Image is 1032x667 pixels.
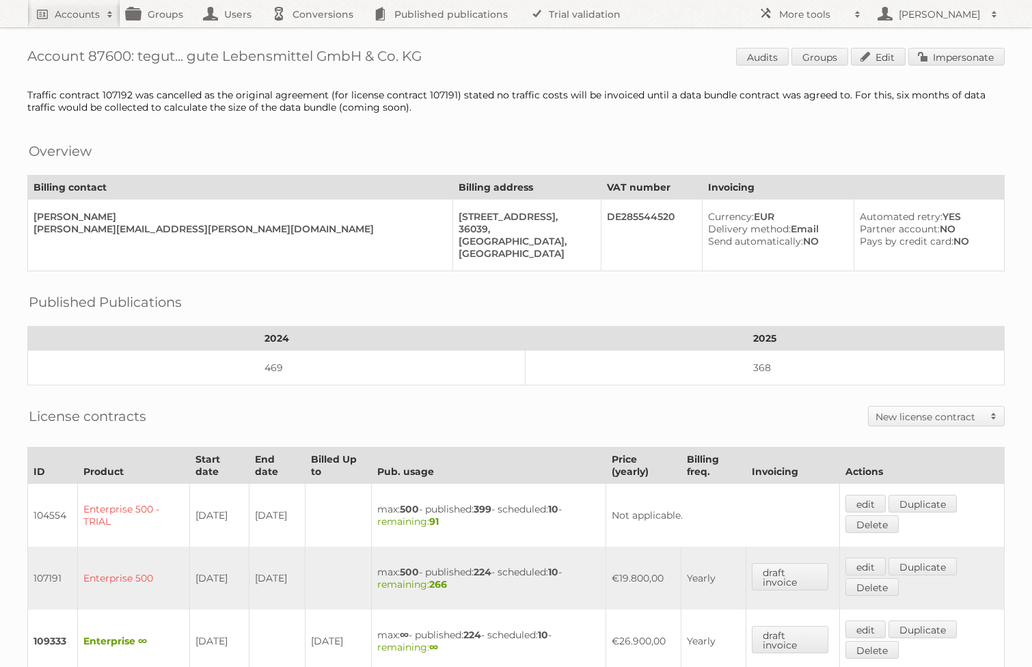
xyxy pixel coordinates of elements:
[28,327,526,351] th: 2024
[860,235,953,247] span: Pays by credit card:
[459,235,590,247] div: [GEOGRAPHIC_DATA],
[78,547,190,610] td: Enterprise 500
[249,484,305,547] td: [DATE]
[708,235,803,247] span: Send automatically:
[708,223,791,235] span: Delivery method:
[55,8,100,21] h2: Accounts
[888,558,957,575] a: Duplicate
[28,448,78,484] th: ID
[860,223,940,235] span: Partner account:
[752,563,828,590] a: draft invoice
[746,448,840,484] th: Invoicing
[452,176,601,200] th: Billing address
[779,8,847,21] h2: More tools
[459,247,590,260] div: [GEOGRAPHIC_DATA]
[33,223,442,235] div: [PERSON_NAME][EMAIL_ADDRESS][PERSON_NAME][DOMAIN_NAME]
[78,448,190,484] th: Product
[400,503,419,515] strong: 500
[27,48,1005,68] h1: Account 87600: tegut... gute Lebensmittel GmbH & Co. KG
[371,484,606,547] td: max: - published: - scheduled: -
[377,578,447,590] span: remaining:
[869,407,1004,426] a: New license contract
[429,641,438,653] strong: ∞
[249,547,305,610] td: [DATE]
[190,448,249,484] th: Start date
[888,621,957,638] a: Duplicate
[78,484,190,547] td: Enterprise 500 - TRIAL
[708,210,754,223] span: Currency:
[752,626,828,653] a: draft invoice
[190,547,249,610] td: [DATE]
[371,547,606,610] td: max: - published: - scheduled: -
[429,515,439,528] strong: 91
[845,578,899,596] a: Delete
[474,503,491,515] strong: 399
[33,210,442,223] div: [PERSON_NAME]
[845,641,899,659] a: Delete
[895,8,984,21] h2: [PERSON_NAME]
[29,406,146,426] h2: License contracts
[851,48,906,66] a: Edit
[429,578,447,590] strong: 266
[908,48,1005,66] a: Impersonate
[400,566,419,578] strong: 500
[28,484,78,547] td: 104554
[606,484,839,547] td: Not applicable.
[305,448,372,484] th: Billed Up to
[27,89,1005,113] div: Traffic contract 107192 was cancelled as the original agreement (for license contract 107191) sta...
[845,621,886,638] a: edit
[28,351,526,385] td: 469
[860,223,993,235] div: NO
[526,351,1005,385] td: 368
[860,235,993,247] div: NO
[708,210,843,223] div: EUR
[371,448,606,484] th: Pub. usage
[377,641,438,653] span: remaining:
[845,515,899,533] a: Delete
[601,200,702,271] td: DE285544520
[845,495,886,513] a: edit
[845,558,886,575] a: edit
[28,547,78,610] td: 107191
[459,223,590,235] div: 36039,
[708,223,843,235] div: Email
[459,210,590,223] div: [STREET_ADDRESS],
[736,48,789,66] a: Audits
[681,547,746,610] td: Yearly
[548,503,558,515] strong: 10
[377,515,439,528] span: remaining:
[791,48,848,66] a: Groups
[839,448,1004,484] th: Actions
[463,629,481,641] strong: 224
[29,141,92,161] h2: Overview
[249,448,305,484] th: End date
[875,410,983,424] h2: New license contract
[538,629,548,641] strong: 10
[702,176,1004,200] th: Invoicing
[400,629,409,641] strong: ∞
[983,407,1004,426] span: Toggle
[708,235,843,247] div: NO
[29,292,182,312] h2: Published Publications
[28,176,453,200] th: Billing contact
[474,566,491,578] strong: 224
[548,566,558,578] strong: 10
[860,210,942,223] span: Automated retry:
[601,176,702,200] th: VAT number
[681,448,746,484] th: Billing freq.
[606,448,681,484] th: Price (yearly)
[190,484,249,547] td: [DATE]
[606,547,681,610] td: €19.800,00
[888,495,957,513] a: Duplicate
[860,210,993,223] div: YES
[526,327,1005,351] th: 2025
